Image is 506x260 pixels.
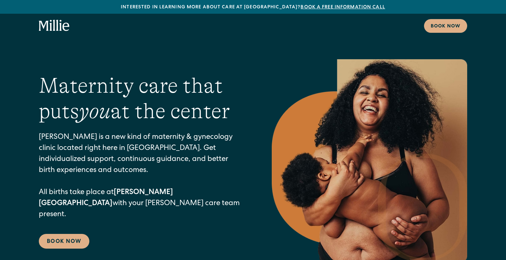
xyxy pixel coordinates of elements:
[39,234,89,249] a: Book Now
[39,20,70,32] a: home
[301,5,385,10] a: Book a free information call
[39,73,245,124] h1: Maternity care that puts at the center
[431,23,460,30] div: Book now
[39,132,245,221] p: [PERSON_NAME] is a new kind of maternity & gynecology clinic located right here in [GEOGRAPHIC_DA...
[79,99,110,123] em: you
[424,19,467,33] a: Book now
